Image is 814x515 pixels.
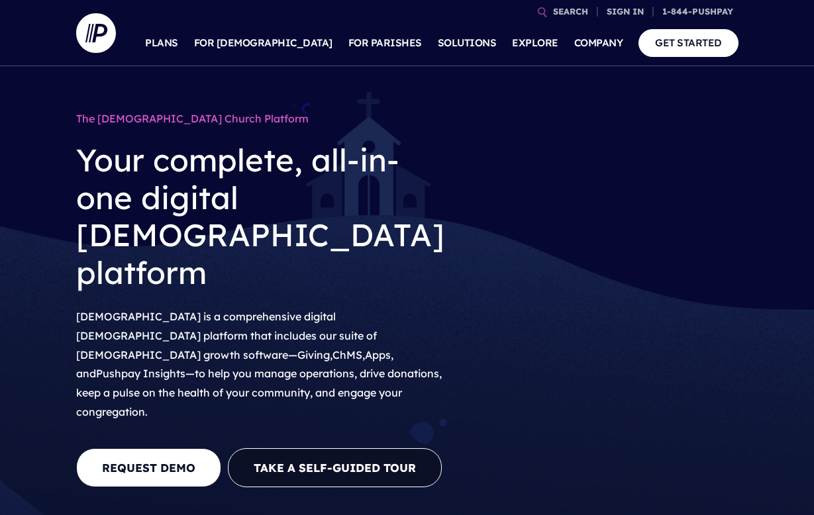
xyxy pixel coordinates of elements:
[348,20,422,66] a: FOR PARISHES
[638,29,738,56] a: GET STARTED
[365,348,391,361] a: Apps
[96,367,185,380] a: Pushpay Insights
[438,20,497,66] a: SOLUTIONS
[194,20,332,66] a: FOR [DEMOGRAPHIC_DATA]
[574,20,623,66] a: COMPANY
[76,448,221,487] a: REQUEST DEMO
[76,131,454,302] h2: Your complete, all-in-one digital [DEMOGRAPHIC_DATA] platform
[512,20,558,66] a: EXPLORE
[228,448,442,487] a: Take A Self-Guided Tour
[76,106,454,131] h1: The [DEMOGRAPHIC_DATA] Church Platform
[145,20,178,66] a: PLANS
[297,348,330,361] a: Giving
[76,310,442,418] span: [DEMOGRAPHIC_DATA] is a comprehensive digital [DEMOGRAPHIC_DATA] platform that includes our suite...
[332,348,362,361] a: ChMS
